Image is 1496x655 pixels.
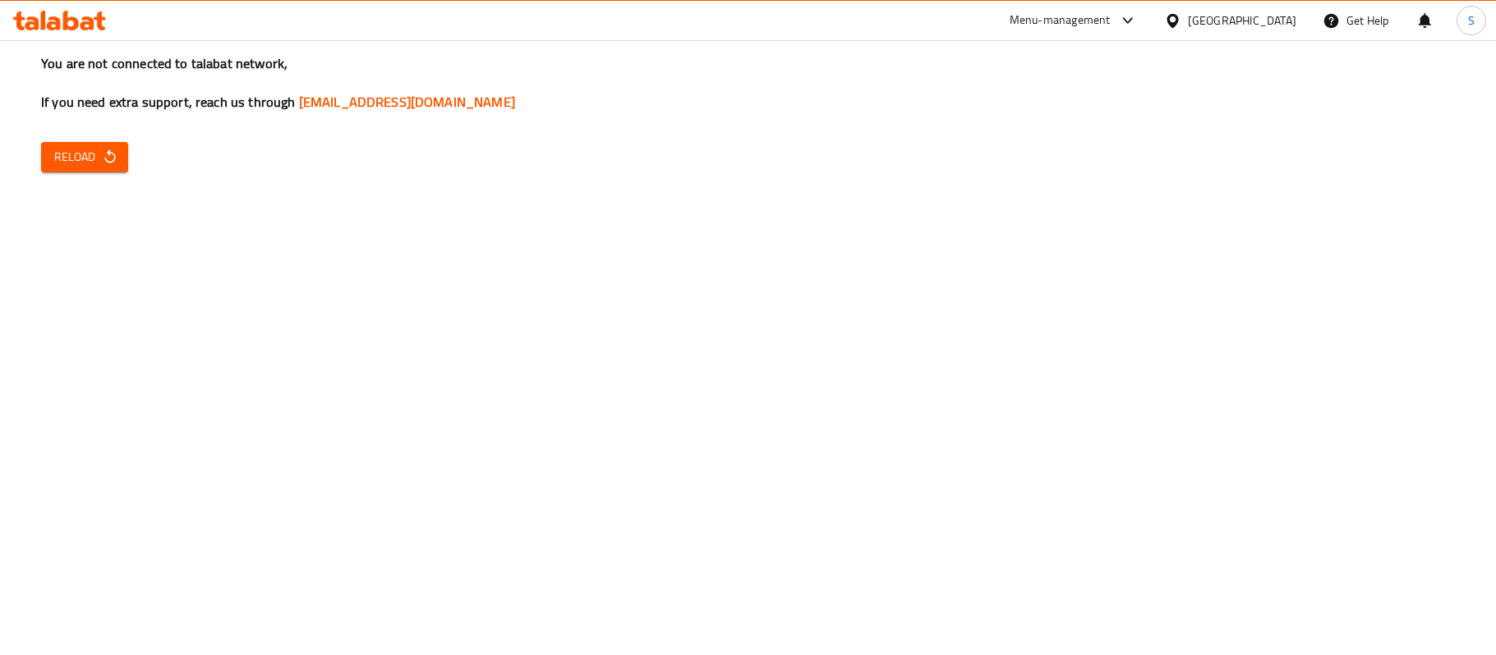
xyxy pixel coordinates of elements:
span: Reload [54,147,115,167]
a: [EMAIL_ADDRESS][DOMAIN_NAME] [299,89,515,114]
div: Menu-management [1010,11,1111,30]
span: S [1468,11,1475,30]
div: [GEOGRAPHIC_DATA] [1188,11,1296,30]
h3: You are not connected to talabat network, If you need extra support, reach us through [41,54,1455,112]
button: Reload [41,142,128,172]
